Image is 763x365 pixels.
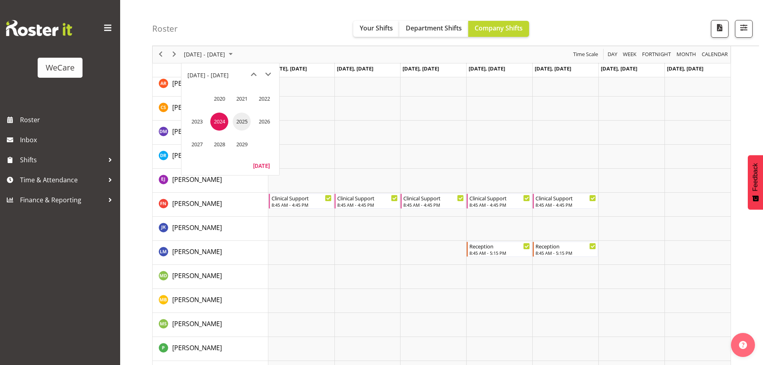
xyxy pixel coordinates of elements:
[739,341,747,349] img: help-xxl-2.png
[172,319,222,329] a: [PERSON_NAME]
[20,174,104,186] span: Time & Attendance
[255,113,273,131] span: 2026
[475,24,523,32] span: Company Shifts
[172,151,222,160] span: [PERSON_NAME]
[183,50,236,60] button: October 2024
[752,163,759,191] span: Feedback
[337,202,398,208] div: 8:45 AM - 4:45 PM
[210,90,228,108] span: 2020
[601,65,637,72] span: [DATE], [DATE]
[172,223,222,232] a: [PERSON_NAME]
[233,113,251,131] span: 2025
[210,135,228,153] span: 2028
[607,50,618,60] span: Day
[172,247,222,256] a: [PERSON_NAME]
[337,194,398,202] div: Clinical Support
[468,21,529,37] button: Company Shifts
[469,242,530,250] div: Reception
[403,194,464,202] div: Clinical Support
[172,271,222,280] a: [PERSON_NAME]
[181,46,238,63] div: October 14 - 20, 2024
[269,194,334,209] div: Firdous Naqvi"s event - Clinical Support Begin From Monday, October 14, 2024 at 8:45:00 AM GMT+13...
[622,50,637,60] span: Week
[233,90,251,108] span: 2021
[735,20,753,38] button: Filter Shifts
[248,160,275,171] button: Today
[172,127,222,136] a: [PERSON_NAME]
[152,24,178,33] h4: Roster
[20,154,104,166] span: Shifts
[153,265,268,289] td: Marie-Claire Dickson-Bakker resource
[20,114,116,126] span: Roster
[748,155,763,210] button: Feedback - Show survey
[469,65,505,72] span: [DATE], [DATE]
[401,194,466,209] div: Firdous Naqvi"s event - Clinical Support Begin From Wednesday, October 16, 2024 at 8:45:00 AM GMT...
[153,217,268,241] td: John Ko resource
[641,50,672,60] span: Fortnight
[208,110,230,133] td: 2024
[641,50,672,60] button: Fortnight
[711,20,729,38] button: Download a PDF of the roster according to the set date range.
[155,50,166,60] button: Previous
[360,24,393,32] span: Your Shifts
[172,79,222,88] span: [PERSON_NAME]
[172,175,222,184] span: [PERSON_NAME]
[154,46,167,63] div: previous period
[255,90,273,108] span: 2022
[153,241,268,265] td: Lainie Montgomery resource
[153,193,268,217] td: Firdous Naqvi resource
[153,97,268,121] td: Catherine Stewart resource
[337,65,373,72] span: [DATE], [DATE]
[536,194,596,202] div: Clinical Support
[272,202,332,208] div: 8:45 AM - 4:45 PM
[172,79,222,88] a: [PERSON_NAME]
[469,194,530,202] div: Clinical Support
[153,289,268,313] td: Matthew Brewer resource
[261,67,275,82] button: next month
[467,242,532,257] div: Lainie Montgomery"s event - Reception Begin From Thursday, October 17, 2024 at 8:45:00 AM GMT+13:...
[153,145,268,169] td: Deepti Raturi resource
[188,135,206,153] span: 2027
[172,103,222,112] a: [PERSON_NAME]
[153,337,268,361] td: Pooja Prabhu resource
[272,194,332,202] div: Clinical Support
[399,21,468,37] button: Department Shifts
[403,202,464,208] div: 8:45 AM - 4:45 PM
[172,199,222,208] a: [PERSON_NAME]
[270,65,307,72] span: [DATE], [DATE]
[46,62,74,74] div: WeCare
[536,250,596,256] div: 8:45 AM - 5:15 PM
[675,50,698,60] button: Timeline Month
[172,343,222,353] a: [PERSON_NAME]
[676,50,697,60] span: Month
[701,50,729,60] span: calendar
[20,134,116,146] span: Inbox
[153,313,268,337] td: Mehreen Sardar resource
[153,121,268,145] td: Deepti Mahajan resource
[183,50,226,60] span: [DATE] - [DATE]
[353,21,399,37] button: Your Shifts
[334,194,400,209] div: Firdous Naqvi"s event - Clinical Support Begin From Tuesday, October 15, 2024 at 8:45:00 AM GMT+1...
[701,50,729,60] button: Month
[406,24,462,32] span: Department Shifts
[246,67,261,82] button: previous month
[536,242,596,250] div: Reception
[187,67,229,83] div: title
[6,20,72,36] img: Rosterit website logo
[167,46,181,63] div: next period
[533,194,598,209] div: Firdous Naqvi"s event - Clinical Support Begin From Friday, October 18, 2024 at 8:45:00 AM GMT+13...
[536,202,596,208] div: 8:45 AM - 4:45 PM
[153,169,268,193] td: Ella Jarvis resource
[572,50,600,60] button: Time Scale
[667,65,703,72] span: [DATE], [DATE]
[20,194,104,206] span: Finance & Reporting
[606,50,619,60] button: Timeline Day
[469,250,530,256] div: 8:45 AM - 5:15 PM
